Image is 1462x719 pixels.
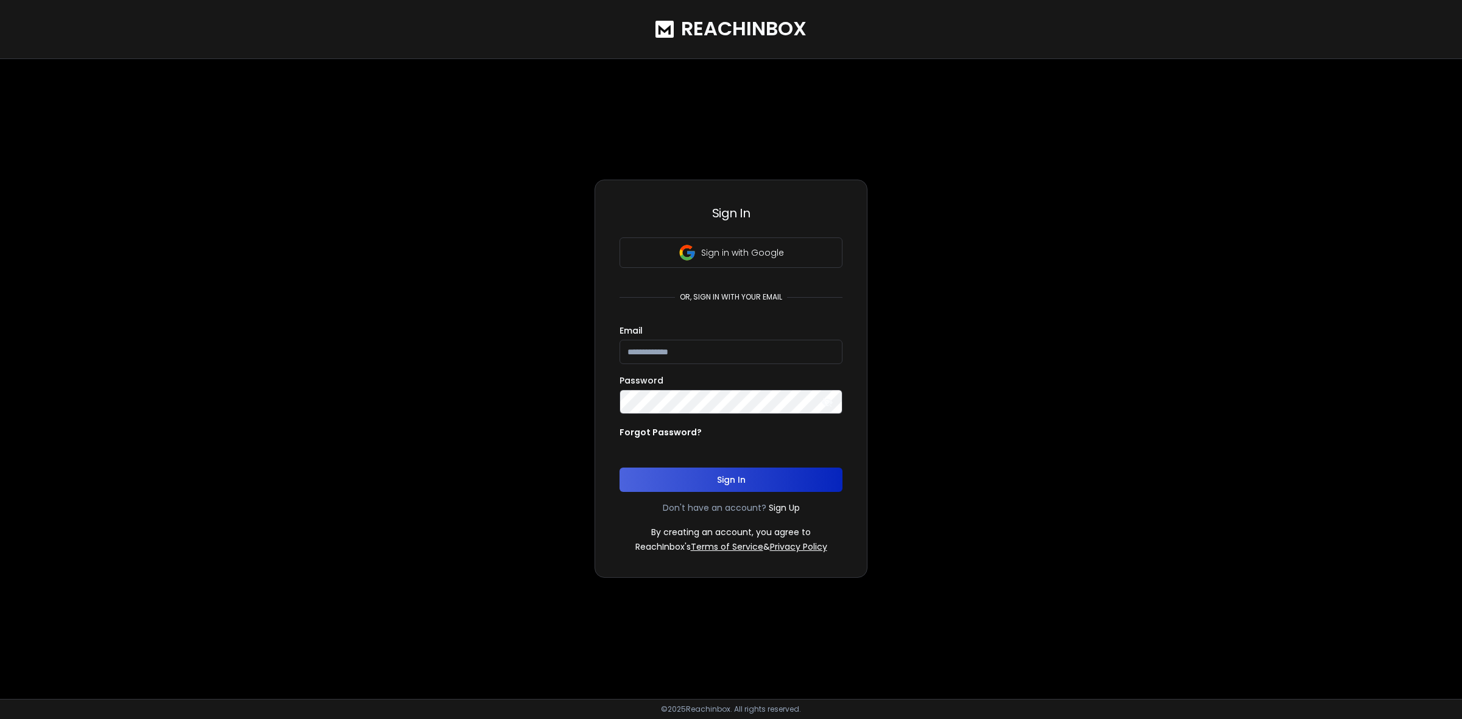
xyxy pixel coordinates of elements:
[620,426,702,438] p: Forgot Password?
[661,704,801,714] p: © 2025 Reachinbox. All rights reserved.
[620,237,842,268] button: Sign in with Google
[620,205,842,222] h3: Sign In
[620,326,643,335] label: Email
[651,526,811,538] p: By creating an account, you agree to
[620,376,663,385] label: Password
[770,541,827,553] a: Privacy Policy
[701,247,784,259] p: Sign in with Google
[691,541,763,553] a: Terms of Service
[635,541,827,553] p: ReachInbox's &
[681,18,807,40] h1: ReachInbox
[655,5,807,54] a: ReachInbox
[769,502,800,514] a: Sign Up
[620,468,842,492] button: Sign In
[663,502,766,514] p: Don't have an account?
[675,292,787,302] p: or, sign in with your email
[655,21,674,38] img: logo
